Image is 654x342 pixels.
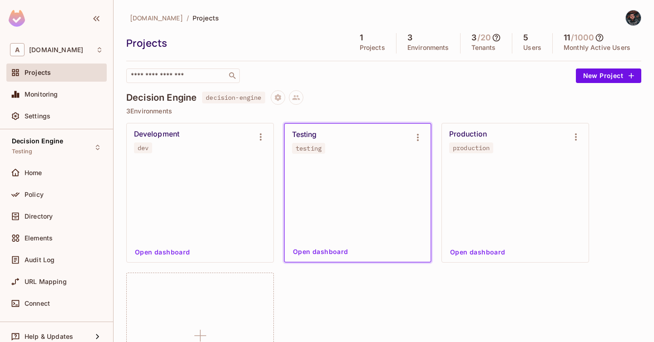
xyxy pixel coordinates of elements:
span: A [10,43,25,56]
div: Production [449,130,487,139]
span: Projects [193,14,219,22]
h4: Decision Engine [126,92,197,103]
h5: 1 [360,33,363,42]
span: Testing [12,148,32,155]
h5: 5 [523,33,528,42]
div: production [453,144,490,151]
h5: 3 [407,33,412,42]
span: Home [25,169,42,176]
span: Projects [25,69,51,76]
div: Projects [126,36,344,50]
div: dev [138,144,149,151]
p: Projects [360,44,385,51]
p: 3 Environments [126,107,641,115]
h5: 11 [564,33,570,42]
span: Decision Engine [12,137,63,145]
span: Monitoring [25,91,58,98]
span: Help & Updates [25,333,73,340]
button: Open dashboard [446,245,509,259]
li: / [187,14,189,22]
button: Environment settings [567,128,585,146]
img: SReyMgAAAABJRU5ErkJggg== [9,10,25,27]
img: Selmancan KILINÇ [626,10,641,25]
span: Project settings [271,95,285,103]
button: Environment settings [409,128,427,147]
span: decision-engine [202,92,265,103]
button: Open dashboard [289,244,352,259]
div: Testing [292,130,317,139]
p: Environments [407,44,449,51]
span: [DOMAIN_NAME] [130,14,183,22]
div: Development [134,130,179,139]
p: Users [523,44,541,51]
h5: 3 [471,33,476,42]
button: Environment settings [252,128,270,146]
button: Open dashboard [131,245,194,259]
span: Workspace: abclojistik.com [29,46,83,54]
p: Tenants [471,44,496,51]
span: Connect [25,300,50,307]
span: Audit Log [25,256,54,264]
span: URL Mapping [25,278,67,285]
span: Directory [25,213,53,220]
span: Policy [25,191,44,198]
p: Monthly Active Users [564,44,630,51]
h5: / 20 [477,33,491,42]
span: Elements [25,235,53,242]
div: testing [296,145,322,152]
button: New Project [576,68,641,83]
span: Settings [25,112,50,120]
h5: / 1000 [571,33,594,42]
